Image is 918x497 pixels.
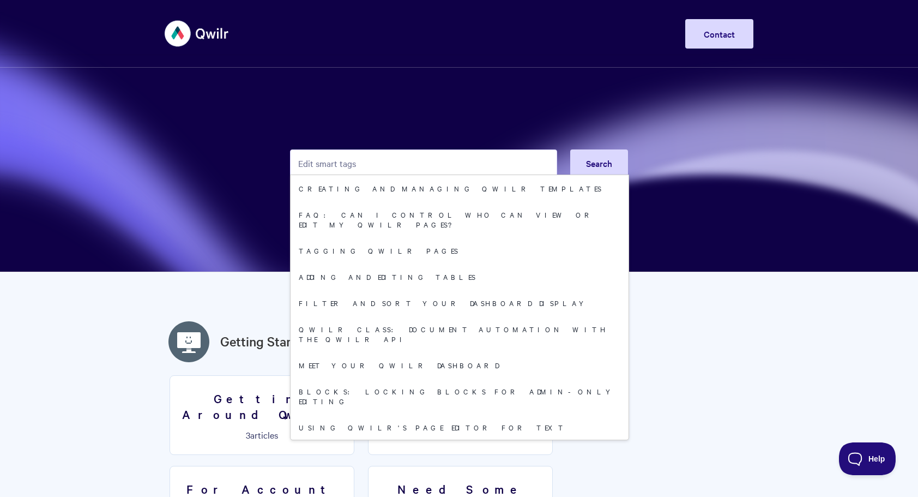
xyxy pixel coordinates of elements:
a: Creating and managing Qwilr Templates [291,175,629,201]
a: Using Qwilr's Page Editor for Text [291,414,629,440]
span: 3 [246,429,250,441]
span: Search [586,157,612,169]
a: Meet your Qwilr Dashboard [291,352,629,378]
a: Qwilr Class: Document Automation with the Qwilr API [291,316,629,352]
img: Qwilr Help Center [165,13,230,54]
p: articles [177,430,347,440]
a: FAQ: Can I control who can view or edit my Qwilr Pages? [291,201,629,237]
a: Blocks: Locking Blocks for Admin-only Editing [291,378,629,414]
iframe: Toggle Customer Support [839,442,896,475]
a: Getting Around Qwilr 3articles [170,375,354,455]
h3: Getting Around Qwilr [177,391,347,422]
a: Getting Started [220,332,310,351]
input: Search the knowledge base [290,149,557,177]
a: Filter and sort your dashboard display [291,290,629,316]
a: Contact [685,19,753,49]
button: Search [570,149,628,177]
a: Tagging Qwilr Pages [291,237,629,264]
a: Adding and editing tables [291,264,629,290]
